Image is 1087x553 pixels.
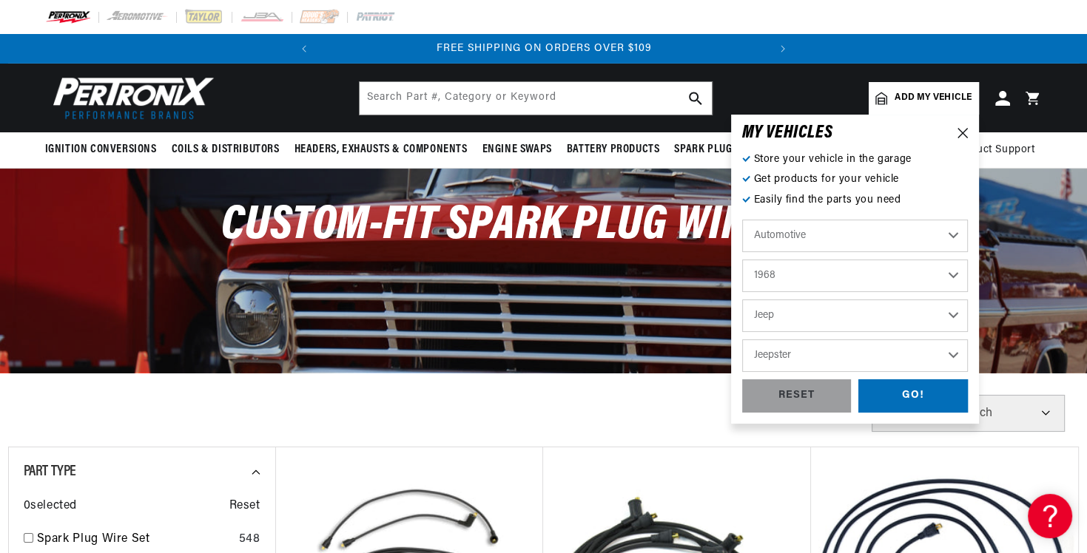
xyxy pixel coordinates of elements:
[221,202,866,250] span: Custom-Fit Spark Plug Wire Sets
[742,192,968,208] p: Easily find the parts you need
[482,142,552,157] span: Engine Swaps
[24,497,77,516] span: 0 selected
[869,82,978,115] a: Add my vehicle
[8,34,1080,64] slideshow-component: Translation missing: en.sections.announcements.announcement_bar
[953,132,1043,168] summary: Product Support
[164,132,287,167] summary: Coils & Distributors
[229,497,260,516] span: Reset
[295,142,468,157] span: Headers, Exhausts & Components
[742,172,968,188] p: Get products for your vehicle
[742,220,968,252] select: Ride Type
[24,464,76,479] span: Part Type
[667,132,772,167] summary: Spark Plug Wires
[239,530,260,549] div: 548
[768,34,798,64] button: Translation missing: en.sections.announcements.next_announcement
[437,43,652,54] span: FREE SHIPPING ON ORDERS OVER $109
[742,379,852,413] div: RESET
[360,82,712,115] input: Search Part #, Category or Keyword
[287,132,475,167] summary: Headers, Exhausts & Components
[858,379,968,413] div: GO!
[742,152,968,168] p: Store your vehicle in the garage
[45,132,164,167] summary: Ignition Conversions
[742,126,833,140] h6: MY VEHICLE S
[45,142,157,157] span: Ignition Conversions
[953,142,1035,158] span: Product Support
[37,530,233,549] a: Spark Plug Wire Set
[567,142,660,157] span: Battery Products
[895,91,972,105] span: Add my vehicle
[679,82,712,115] button: search button
[742,259,968,292] select: Year
[289,34,319,64] button: Translation missing: en.sections.announcements.previous_announcement
[320,41,769,57] div: Announcement
[742,339,968,372] select: Model
[475,132,559,167] summary: Engine Swaps
[45,72,215,123] img: Pertronix
[742,299,968,332] select: Make
[172,142,280,157] span: Coils & Distributors
[559,132,667,167] summary: Battery Products
[320,41,769,57] div: 2 of 2
[674,142,764,157] span: Spark Plug Wires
